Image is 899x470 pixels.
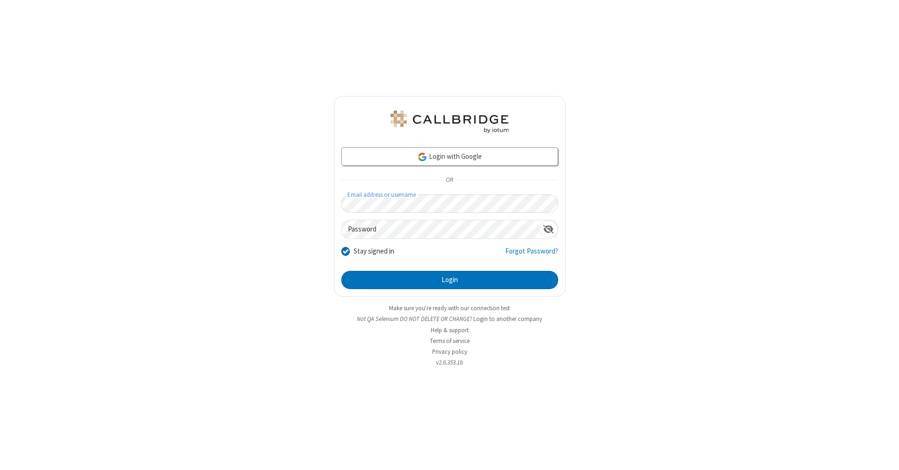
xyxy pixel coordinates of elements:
a: Make sure you're ready with our connection test [389,304,510,312]
a: Forgot Password? [505,246,558,264]
img: google-icon.png [417,152,427,162]
a: Help & support [431,326,469,334]
div: Show password [539,220,558,238]
label: Stay signed in [354,246,394,257]
li: Not QA Selenium DO NOT DELETE OR CHANGE? [334,314,566,323]
a: Terms of service [430,337,470,345]
a: Login with Google [341,147,558,166]
a: Privacy policy [432,348,467,356]
input: Email address or username [341,194,558,213]
button: Login to another company [473,314,542,323]
img: QA Selenium DO NOT DELETE OR CHANGE [389,111,510,133]
span: OR [442,174,457,187]
button: Login [341,271,558,290]
input: Password [342,220,539,239]
li: v2.6.353.1b [334,358,566,367]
